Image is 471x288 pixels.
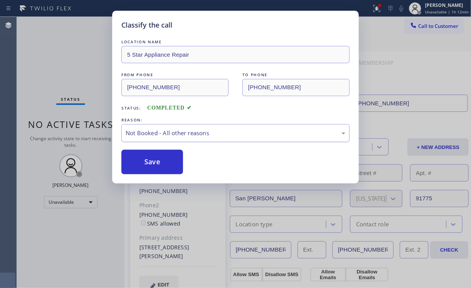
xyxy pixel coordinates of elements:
div: Not Booked - All other reasons [126,129,345,137]
span: Status: [121,105,141,111]
div: FROM PHONE [121,71,229,79]
h5: Classify the call [121,20,172,30]
div: LOCATION NAME [121,38,350,46]
span: COMPLETED [147,105,192,111]
div: REASON: [121,116,350,124]
input: To phone [242,79,350,96]
div: TO PHONE [242,71,350,79]
button: Save [121,150,183,174]
input: From phone [121,79,229,96]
